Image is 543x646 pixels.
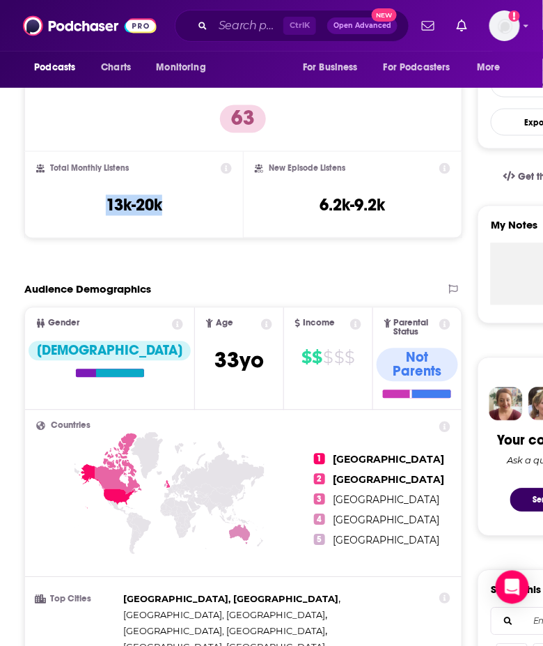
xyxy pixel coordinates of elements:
[303,319,335,328] span: Income
[333,454,445,466] span: [GEOGRAPHIC_DATA]
[29,341,191,361] div: [DEMOGRAPHIC_DATA]
[320,195,386,216] h3: 6.2k-9.2k
[216,319,233,328] span: Age
[313,347,322,369] span: $
[314,494,325,505] span: 3
[384,58,450,77] span: For Podcasters
[156,58,205,77] span: Monitoring
[345,347,355,369] span: $
[509,10,520,22] svg: Add a profile image
[314,474,325,485] span: 2
[24,283,151,296] h2: Audience Demographics
[489,10,520,41] span: Logged in as patiencebaldacci
[51,422,90,431] span: Countries
[146,54,223,81] button: open menu
[106,195,162,216] h3: 13k-20k
[123,592,340,608] span: ,
[123,594,338,605] span: [GEOGRAPHIC_DATA], [GEOGRAPHIC_DATA]
[92,54,139,81] a: Charts
[269,164,345,174] h2: New Episode Listens
[213,15,283,37] input: Search podcasts, credits, & more...
[50,164,129,174] h2: Total Monthly Listens
[220,105,266,133] p: 63
[468,54,519,81] button: open menu
[489,10,520,41] button: Show profile menu
[123,608,327,624] span: ,
[375,54,471,81] button: open menu
[303,58,358,77] span: For Business
[23,13,157,39] img: Podchaser - Follow, Share and Rate Podcasts
[283,17,316,35] span: Ctrl K
[314,535,325,546] span: 5
[334,347,344,369] span: $
[48,319,79,328] span: Gender
[394,319,437,337] span: Parental Status
[34,58,75,77] span: Podcasts
[489,10,520,41] img: User Profile
[314,514,325,525] span: 4
[489,387,523,421] img: Sydney Profile
[175,10,409,42] div: Search podcasts, credits, & more...
[123,626,325,637] span: [GEOGRAPHIC_DATA], [GEOGRAPHIC_DATA]
[293,54,375,81] button: open menu
[333,514,440,527] span: [GEOGRAPHIC_DATA]
[333,474,445,486] span: [GEOGRAPHIC_DATA]
[301,347,311,369] span: $
[372,8,397,22] span: New
[478,58,501,77] span: More
[496,571,529,604] div: Open Intercom Messenger
[416,14,440,38] a: Show notifications dropdown
[123,624,327,640] span: ,
[377,348,458,382] div: Not Parents
[214,347,264,374] span: 33 yo
[323,347,333,369] span: $
[327,17,398,34] button: Open AdvancedNew
[24,54,93,81] button: open menu
[123,610,325,621] span: [GEOGRAPHIC_DATA], [GEOGRAPHIC_DATA]
[36,595,118,604] h3: Top Cities
[333,494,440,507] span: [GEOGRAPHIC_DATA]
[333,535,440,547] span: [GEOGRAPHIC_DATA]
[101,58,131,77] span: Charts
[333,22,391,29] span: Open Advanced
[314,454,325,465] span: 1
[451,14,473,38] a: Show notifications dropdown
